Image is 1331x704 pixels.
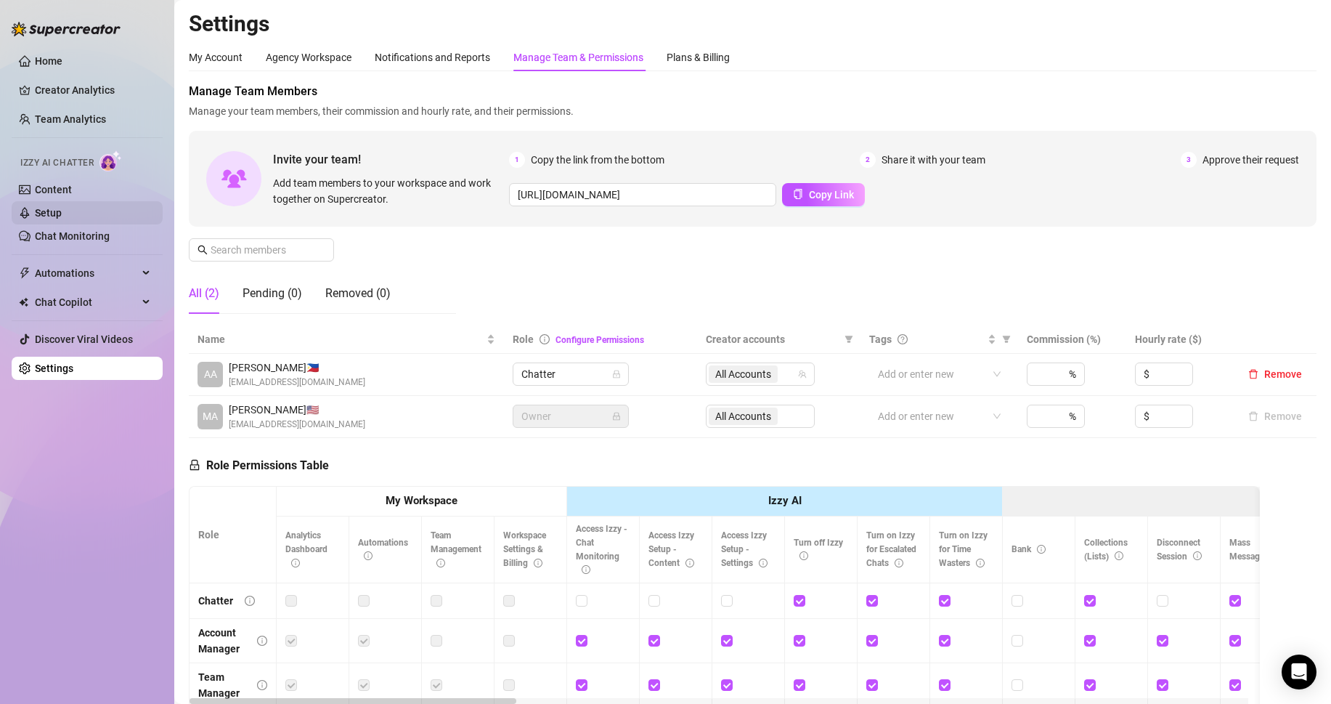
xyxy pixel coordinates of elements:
h5: Role Permissions Table [189,457,329,474]
span: info-circle [245,596,255,606]
span: [PERSON_NAME] 🇺🇸 [229,402,365,418]
span: info-circle [534,559,542,567]
span: Creator accounts [706,331,839,347]
span: Share it with your team [882,152,985,168]
span: Tags [869,331,892,347]
a: Creator Analytics [35,78,151,102]
span: info-circle [799,551,808,560]
div: Chatter [198,593,233,609]
div: Team Manager [198,669,245,701]
div: Plans & Billing [667,49,730,65]
span: filter [999,328,1014,350]
button: Copy Link [782,183,865,206]
div: Agency Workspace [266,49,351,65]
input: Search members [211,242,314,258]
span: question-circle [897,334,908,344]
span: [EMAIL_ADDRESS][DOMAIN_NAME] [229,376,365,389]
span: info-circle [1037,545,1046,554]
span: info-circle [759,559,768,567]
span: lock [612,412,621,421]
span: info-circle [685,559,694,567]
div: Manage Team & Permissions [513,49,643,65]
span: Team Management [431,530,481,568]
a: Settings [35,363,73,374]
span: Turn off Izzy [794,538,843,562]
a: Configure Permissions [555,335,644,345]
span: Bank [1012,544,1046,554]
span: MA [203,408,218,424]
span: Analytics Dashboard [285,530,327,568]
span: filter [844,335,853,344]
span: thunderbolt [19,267,30,279]
span: Collections (Lists) [1084,538,1128,562]
span: info-circle [976,559,985,567]
span: info-circle [257,636,267,646]
span: Owner [521,405,620,427]
strong: Izzy AI [768,494,802,507]
span: Disconnect Session [1157,538,1202,562]
span: Add team members to your workspace and work together on Supercreator. [273,175,503,207]
a: Chat Monitoring [35,230,110,242]
span: [EMAIL_ADDRESS][DOMAIN_NAME] [229,418,365,432]
span: Role [513,333,534,345]
span: info-circle [540,334,550,344]
span: filter [842,328,856,350]
th: Name [189,325,504,354]
span: info-circle [364,551,373,560]
img: logo-BBDzfeDw.svg [12,22,121,36]
a: Setup [35,207,62,219]
button: Remove [1242,365,1308,383]
h2: Settings [189,10,1316,38]
span: Access Izzy Setup - Settings [721,530,768,568]
span: info-circle [436,559,445,567]
span: Approve their request [1202,152,1299,168]
span: 1 [509,152,525,168]
th: Hourly rate ($) [1126,325,1234,354]
span: Automations [358,538,408,562]
span: lock [612,370,621,379]
span: All Accounts [709,365,778,383]
span: info-circle [257,680,267,690]
a: Content [35,184,72,195]
strong: My Workspace [386,494,457,507]
span: Chatter [521,363,620,385]
span: info-circle [1115,551,1123,560]
span: Manage your team members, their commission and hourly rate, and their permissions. [189,103,1316,119]
div: My Account [189,49,243,65]
span: filter [1002,335,1011,344]
span: Workspace Settings & Billing [503,530,546,568]
a: Team Analytics [35,113,106,125]
span: 2 [860,152,876,168]
span: Turn on Izzy for Escalated Chats [866,530,916,568]
div: Open Intercom Messenger [1282,655,1316,689]
span: Copy the link from the bottom [531,152,664,168]
span: team [798,370,807,379]
div: Removed (0) [325,285,391,302]
span: Copy Link [809,189,854,201]
div: All (2) [189,285,219,302]
div: Pending (0) [243,285,302,302]
span: AA [204,366,217,382]
span: All Accounts [715,366,771,382]
span: Chat Copilot [35,291,138,314]
span: 3 [1181,152,1197,168]
span: [PERSON_NAME] 🇵🇭 [229,360,365,376]
img: AI Chatter [99,150,122,171]
span: info-circle [582,565,590,574]
span: delete [1248,369,1258,379]
span: info-circle [1193,551,1202,560]
div: Account Manager [198,625,245,657]
div: Notifications and Reports [375,49,490,65]
span: lock [189,459,200,471]
span: copy [793,189,803,199]
th: Commission (%) [1018,325,1126,354]
span: Izzy AI Chatter [20,156,94,170]
span: Remove [1264,368,1302,380]
span: Automations [35,262,138,285]
span: search [198,245,208,255]
span: Name [198,331,484,347]
img: Chat Copilot [19,297,28,307]
a: Home [35,55,62,67]
span: Invite your team! [273,150,509,169]
span: Access Izzy - Chat Monitoring [576,524,627,575]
